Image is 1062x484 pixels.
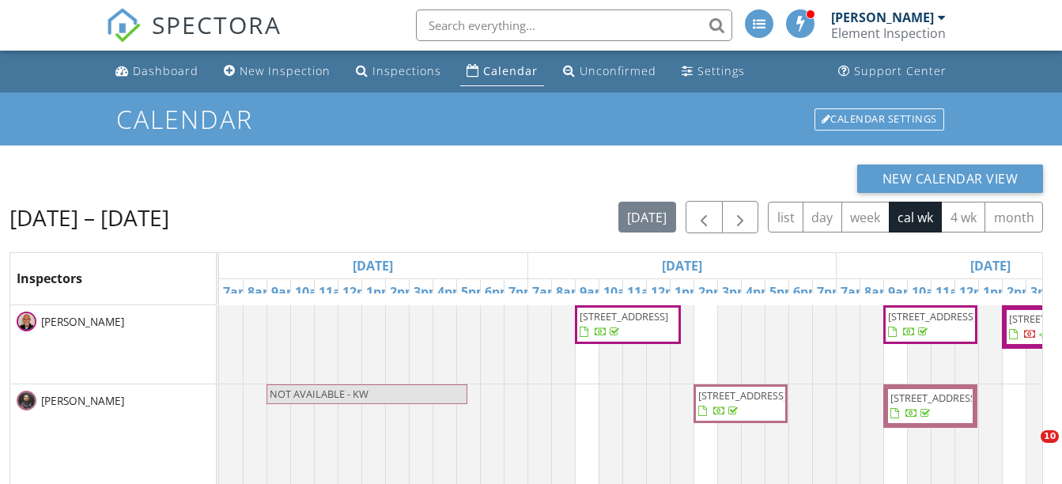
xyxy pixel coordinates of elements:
button: day [803,202,842,233]
a: 3pm [718,279,754,304]
a: Inspections [350,57,448,86]
div: Unconfirmed [580,63,656,78]
a: 1pm [362,279,398,304]
a: 12pm [647,279,690,304]
button: [DATE] [618,202,676,233]
div: Settings [697,63,745,78]
a: 11am [623,279,666,304]
a: 11am [932,279,974,304]
button: 4 wk [941,202,985,233]
span: [PERSON_NAME] [38,314,127,330]
a: 2pm [694,279,730,304]
span: Inspectors [17,270,82,287]
a: 12pm [955,279,998,304]
span: [STREET_ADDRESS] [888,309,977,323]
a: Go to August 25, 2025 [658,253,706,278]
div: Dashboard [133,63,198,78]
a: 9am [576,279,611,304]
a: 8am [244,279,279,304]
h2: [DATE] – [DATE] [9,202,169,233]
a: 1pm [979,279,1015,304]
a: Settings [675,57,751,86]
a: 11am [315,279,357,304]
a: 9am [884,279,920,304]
img: thomas_head_shot.jpeg [17,312,36,331]
a: Go to August 26, 2025 [966,253,1015,278]
a: 10am [908,279,951,304]
a: Unconfirmed [557,57,663,86]
button: Next [722,201,759,233]
span: 10 [1041,430,1059,443]
button: list [768,202,803,233]
a: 4pm [433,279,469,304]
a: New Inspection [217,57,337,86]
img: The Best Home Inspection Software - Spectora [106,8,141,43]
a: 2pm [1003,279,1038,304]
a: Dashboard [109,57,205,86]
a: 5pm [457,279,493,304]
button: week [841,202,890,233]
button: cal wk [889,202,943,233]
span: [PERSON_NAME] [38,393,127,409]
a: 6pm [789,279,825,304]
button: month [985,202,1043,233]
a: 7pm [813,279,848,304]
input: Search everything... [416,9,732,41]
a: 3pm [410,279,445,304]
div: [PERSON_NAME] [831,9,934,25]
a: 10am [599,279,642,304]
a: Calendar Settings [813,107,946,132]
a: Support Center [832,57,953,86]
a: Go to August 24, 2025 [349,253,397,278]
a: 8am [860,279,896,304]
a: 4pm [742,279,777,304]
div: New Inspection [240,63,331,78]
span: SPECTORA [152,8,282,41]
a: 6pm [481,279,516,304]
a: 8am [552,279,588,304]
a: SPECTORA [106,21,282,55]
a: 7am [837,279,872,304]
h1: Calendar [116,105,946,133]
a: 12pm [338,279,381,304]
span: [STREET_ADDRESS] [890,391,979,405]
a: 3pm [1026,279,1062,304]
iframe: Intercom live chat [1008,430,1046,468]
div: Calendar [483,63,538,78]
a: 7am [528,279,564,304]
a: 7am [219,279,255,304]
a: 2pm [386,279,421,304]
span: NOT AVAILABLE - KW [270,387,368,401]
a: Calendar [460,57,544,86]
span: [STREET_ADDRESS] [580,309,668,323]
a: 10am [291,279,334,304]
a: 5pm [765,279,801,304]
div: Calendar Settings [814,108,944,130]
button: Previous [686,201,723,233]
a: 1pm [671,279,706,304]
button: New Calendar View [857,164,1044,193]
a: 7pm [505,279,540,304]
div: Inspections [372,63,441,78]
a: 9am [267,279,303,304]
img: 2img_1122.jpg [17,391,36,410]
span: [STREET_ADDRESS] [698,388,787,403]
div: Support Center [854,63,947,78]
div: Element Inspection [831,25,946,41]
